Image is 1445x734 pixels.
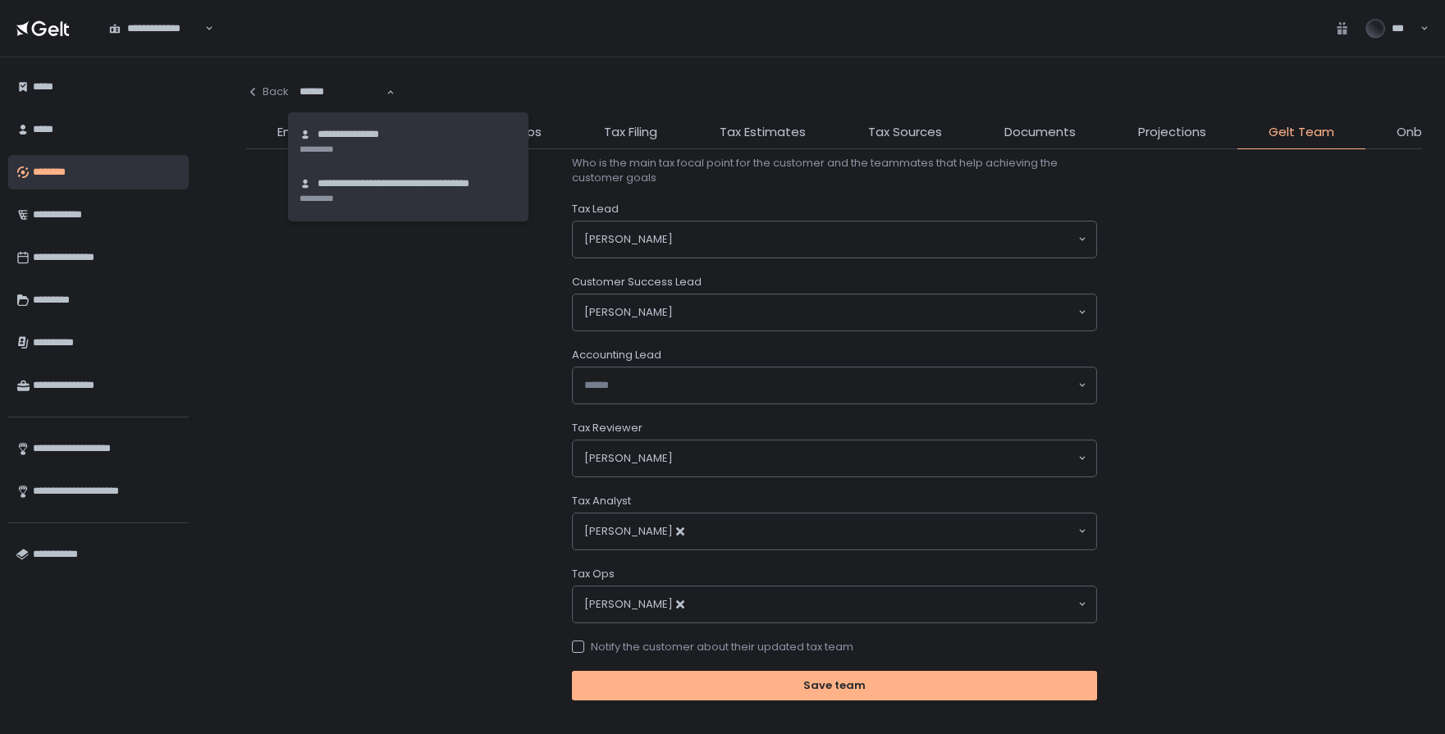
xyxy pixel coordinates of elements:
span: Tax Lead [572,202,619,217]
span: Entity [277,123,311,142]
div: Search for option [98,11,213,47]
div: Search for option [573,367,1096,403]
span: Tax Sources [868,123,942,142]
div: Search for option [289,74,395,110]
span: [PERSON_NAME] [584,450,673,467]
span: Accounting Lead [572,348,661,362]
span: [PERSON_NAME] [584,596,701,613]
button: Back [246,74,289,110]
span: [PERSON_NAME] [584,304,673,321]
input: Search for option [673,231,1077,248]
div: Save team [803,678,866,693]
button: Deselect John Austria [676,527,684,536]
span: Tax Estimates [720,123,806,142]
div: Search for option [573,513,1096,549]
div: Search for option [573,221,1096,258]
span: Tax Ops [572,567,615,581]
span: Gelt Team [1269,123,1334,142]
span: Documents [1004,123,1076,142]
div: Search for option [573,586,1096,622]
input: Search for option [584,377,1077,394]
input: Search for option [701,523,1077,540]
input: Search for option [300,84,385,100]
span: Tax Analyst [572,494,631,508]
span: Projections [1138,123,1206,142]
input: Search for option [673,450,1077,467]
div: Back [246,84,289,99]
input: Search for option [701,596,1077,613]
input: Search for option [673,304,1077,321]
span: Customer Success Lead [572,275,702,289]
div: Search for option [573,440,1096,476]
span: Who is the main tax focal point for the customer and the teammates that help achieving the custom... [572,156,1097,185]
button: Deselect Rivka Kalmowicz [676,600,684,609]
span: Tax Filing [604,123,657,142]
span: [PERSON_NAME] [584,231,673,248]
button: Save team [572,671,1097,700]
span: [PERSON_NAME] [584,523,701,540]
span: Tax Reviewer [572,421,642,435]
div: Search for option [573,294,1096,331]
